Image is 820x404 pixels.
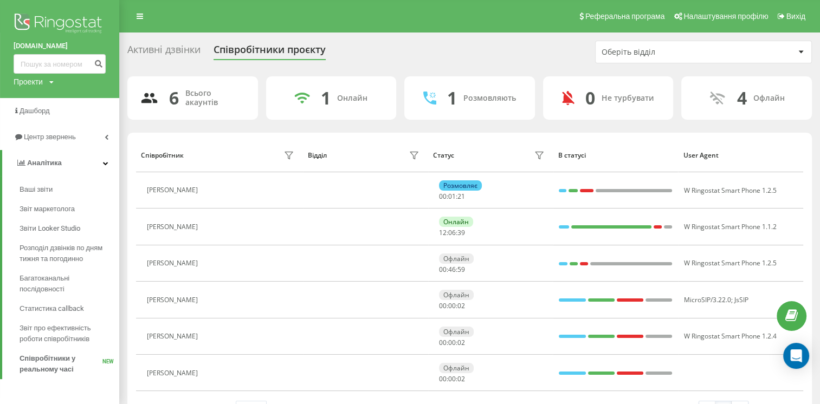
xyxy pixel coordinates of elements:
span: Дашборд [20,107,50,115]
span: Центр звернень [24,133,76,141]
img: Ringostat logo [14,11,106,38]
span: 00 [448,374,456,383]
a: Аналiтика [2,150,119,176]
a: Співробітники у реальному часіNEW [20,349,119,379]
span: W Ringostat Smart Phone 1.2.4 [684,331,777,341]
span: JsSIP [734,295,748,304]
div: Не турбувати [602,94,654,103]
span: 39 [457,228,465,237]
span: 21 [457,192,465,201]
div: Проекти [14,76,43,87]
span: Багатоканальні послідовності [20,273,114,295]
a: Ваші звіти [20,180,119,199]
span: Аналiтика [27,159,62,167]
span: Ваші звіти [20,184,53,195]
a: [DOMAIN_NAME] [14,41,106,51]
a: Звіт маркетолога [20,199,119,219]
span: 01 [448,192,456,201]
span: 46 [448,265,456,274]
span: 12 [439,228,447,237]
a: Розподіл дзвінків по дням тижня та погодинно [20,238,119,269]
div: 0 [585,88,595,108]
a: Звіт про ефективність роботи співробітників [20,318,119,349]
div: 1 [321,88,331,108]
div: Офлайн [753,94,785,103]
div: Співробітники проєкту [214,44,326,61]
span: W Ringostat Smart Phone 1.2.5 [684,186,777,195]
span: MicroSIP/3.22.0 [684,295,731,304]
div: Активні дзвінки [127,44,201,61]
div: [PERSON_NAME] [147,259,201,267]
div: Офлайн [439,290,474,300]
div: Онлайн [337,94,367,103]
div: [PERSON_NAME] [147,186,201,194]
div: Офлайн [439,327,474,337]
div: : : [439,229,465,237]
div: [PERSON_NAME] [147,296,201,304]
span: W Ringostat Smart Phone 1.2.5 [684,258,777,268]
div: Всього акаунтів [185,89,245,107]
span: Звіт про ефективність роботи співробітників [20,323,114,344]
span: 00 [439,192,447,201]
div: Розмовляють [463,94,516,103]
span: Реферальна програма [585,12,665,21]
div: 6 [169,88,179,108]
span: Розподіл дзвінків по дням тижня та погодинно [20,243,114,264]
span: 02 [457,338,465,347]
div: Відділ [308,152,327,159]
div: 1 [447,88,457,108]
span: 59 [457,265,465,274]
div: User Agent [683,152,798,159]
div: : : [439,193,465,200]
span: 00 [439,374,447,383]
span: Звіти Looker Studio [20,223,80,234]
span: Статистика callback [20,303,84,314]
div: : : [439,302,465,310]
span: Налаштування профілю [683,12,768,21]
div: Офлайн [439,253,474,264]
span: 00 [448,301,456,310]
a: Звіти Looker Studio [20,219,119,238]
span: 00 [439,301,447,310]
a: Статистика callback [20,299,119,318]
div: [PERSON_NAME] [147,223,201,231]
div: В статусі [558,152,673,159]
div: 4 [737,88,747,108]
div: : : [439,339,465,347]
span: Вихід [786,12,805,21]
span: 06 [448,228,456,237]
div: [PERSON_NAME] [147,333,201,340]
span: 00 [448,338,456,347]
div: Офлайн [439,363,474,373]
span: 00 [439,265,447,274]
div: [PERSON_NAME] [147,369,201,377]
div: : : [439,266,465,273]
div: Співробітник [141,152,184,159]
div: Розмовляє [439,180,482,191]
span: 00 [439,338,447,347]
div: Онлайн [439,217,473,227]
span: Співробітники у реальному часі [20,353,102,375]
div: Open Intercom Messenger [783,343,809,369]
input: Пошук за номером [14,54,106,74]
div: Оберіть відділ [602,48,731,57]
span: W Ringostat Smart Phone 1.1.2 [684,222,777,231]
a: Багатоканальні послідовності [20,269,119,299]
span: 02 [457,374,465,383]
div: : : [439,375,465,383]
span: 02 [457,301,465,310]
div: Статус [433,152,454,159]
span: Звіт маркетолога [20,204,75,214]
